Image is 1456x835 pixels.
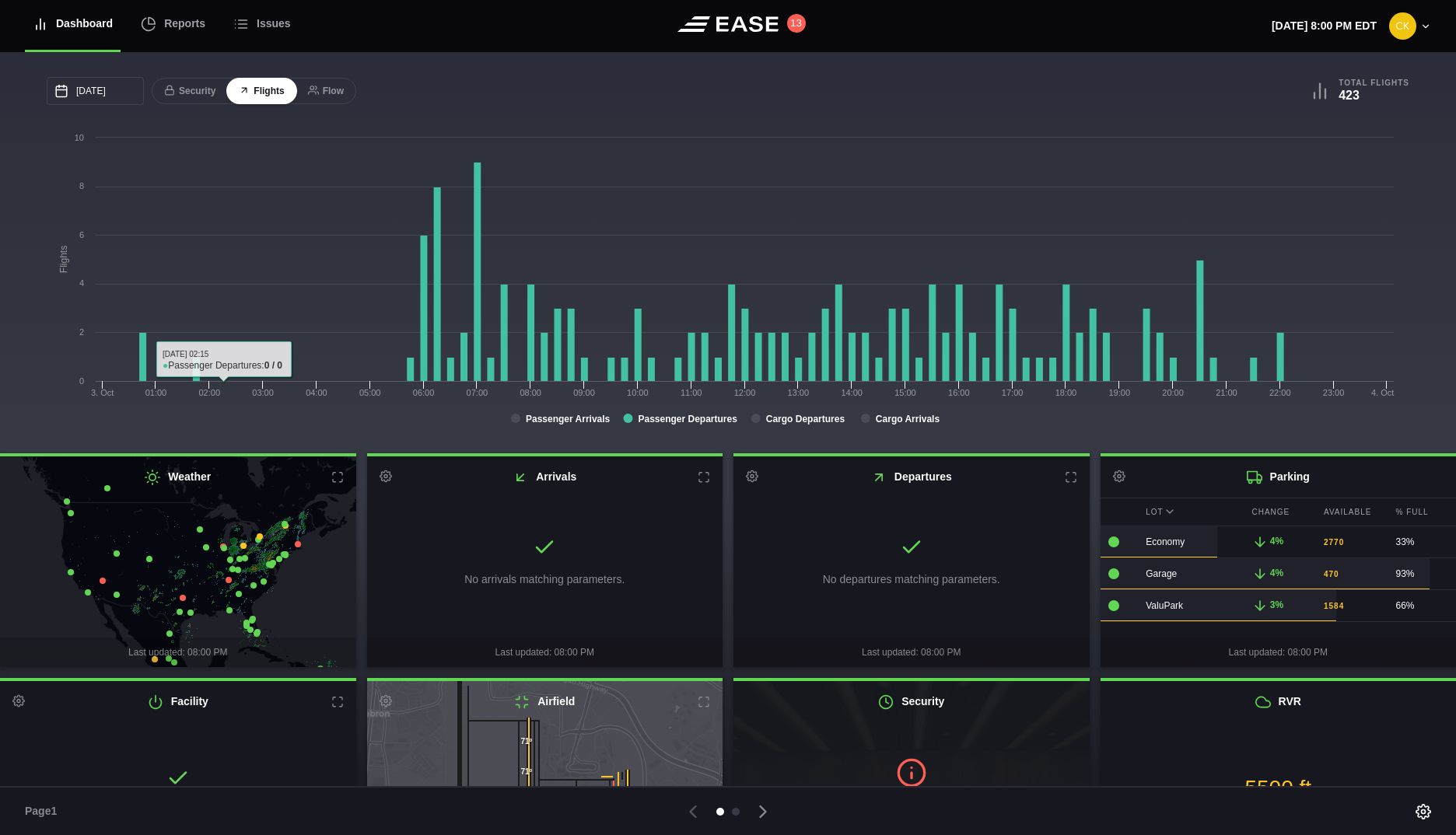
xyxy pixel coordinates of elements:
text: 11:00 [681,388,702,397]
span: Garage [1146,568,1177,579]
div: Available [1316,498,1384,526]
div: Change [1244,498,1313,526]
img: f81ea1ee949e6f12311e2982f81c518f [1389,12,1416,40]
text: 19:00 [1109,388,1131,397]
tspan: 4. Oct [1371,388,1394,397]
b: 470 [1324,568,1339,580]
span: ValuPark [1146,600,1183,611]
text: 0 [79,376,84,386]
text: 08:00 [520,388,541,397]
span: Page 1 [25,803,64,819]
h2: Arrivals [367,456,723,498]
h2: Departures [733,456,1090,498]
b: 1584 [1324,600,1344,612]
text: 6 [79,230,84,239]
text: 15:00 [894,388,916,397]
span: 3% [1270,599,1283,610]
div: 66% [1396,599,1449,613]
h1: 5500 ft [1244,772,1311,805]
text: 13:00 [788,388,810,397]
text: 16:00 [948,388,970,397]
text: 2 [79,327,84,337]
tspan: Flights [58,246,69,273]
div: Last updated: 08:00 PM [733,638,1090,667]
text: 22:00 [1269,388,1291,397]
p: No departures matching parameters. [823,571,1000,588]
text: 17:00 [1002,388,1024,397]
p: No arrivals matching parameters. [464,571,625,588]
text: 02:00 [198,388,220,397]
b: Total Flights [1339,78,1409,88]
button: Security [152,78,228,105]
text: 23:00 [1323,388,1345,397]
text: 01:00 [145,388,167,397]
div: 93% [1396,567,1449,581]
text: 04:00 [306,388,327,397]
text: 10:00 [627,388,649,397]
tspan: Passenger Arrivals [526,414,611,424]
text: 03:00 [252,388,274,397]
tspan: 3. Oct [91,388,114,397]
div: Last updated: 08:00 PM [367,638,723,667]
button: 13 [787,14,806,33]
span: 4% [1270,568,1283,578]
h2: Security [733,681,1090,722]
tspan: Cargo Arrivals [876,414,940,424]
text: 09:00 [573,388,595,397]
b: 2770 [1324,536,1344,548]
div: Lot [1138,498,1240,526]
text: 12:00 [734,388,756,397]
text: 8 [79,181,84,190]
span: 4% [1270,536,1283,547]
text: 20:00 [1162,388,1184,397]
text: 21:00 [1216,388,1237,397]
text: 18:00 [1055,388,1077,397]
button: Flights [226,78,296,105]
tspan: Cargo Departures [766,414,845,424]
div: 33% [1396,535,1449,549]
tspan: Passenger Departures [638,414,737,424]
text: 14:00 [841,388,863,397]
text: 06:00 [413,388,435,397]
input: mm/dd/yyyy [47,77,144,105]
text: 10 [75,133,84,142]
text: 07:00 [467,388,488,397]
text: 05:00 [359,388,381,397]
text: 4 [79,278,84,288]
span: Economy [1146,536,1185,547]
h2: Airfield [367,681,723,722]
button: Flow [296,78,356,105]
b: 423 [1339,89,1360,102]
p: [DATE] 8:00 PM EDT [1272,18,1377,34]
